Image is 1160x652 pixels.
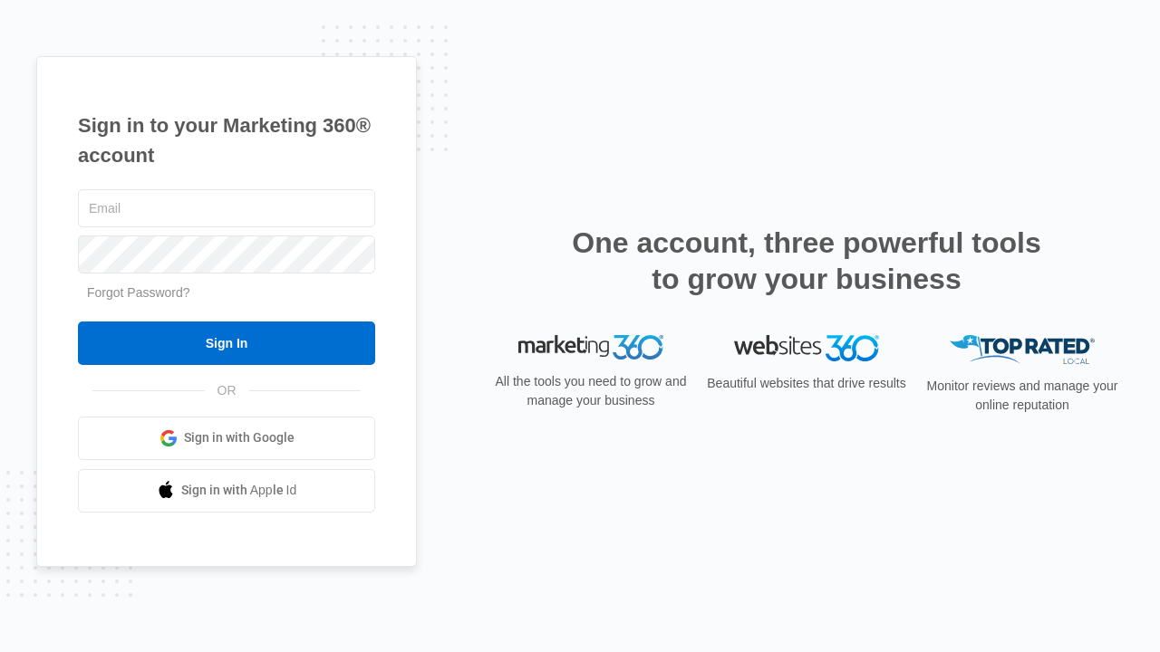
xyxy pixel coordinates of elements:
[566,225,1047,297] h2: One account, three powerful tools to grow your business
[705,374,908,393] p: Beautiful websites that drive results
[181,481,297,500] span: Sign in with Apple Id
[950,335,1095,365] img: Top Rated Local
[78,110,375,170] h1: Sign in to your Marketing 360® account
[184,428,295,447] span: Sign in with Google
[489,372,692,410] p: All the tools you need to grow and manage your business
[78,189,375,227] input: Email
[921,377,1124,415] p: Monitor reviews and manage your online reputation
[518,335,663,360] img: Marketing 360
[78,417,375,460] a: Sign in with Google
[87,285,190,300] a: Forgot Password?
[205,381,249,400] span: OR
[78,321,375,365] input: Sign In
[734,335,879,361] img: Websites 360
[78,469,375,513] a: Sign in with Apple Id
